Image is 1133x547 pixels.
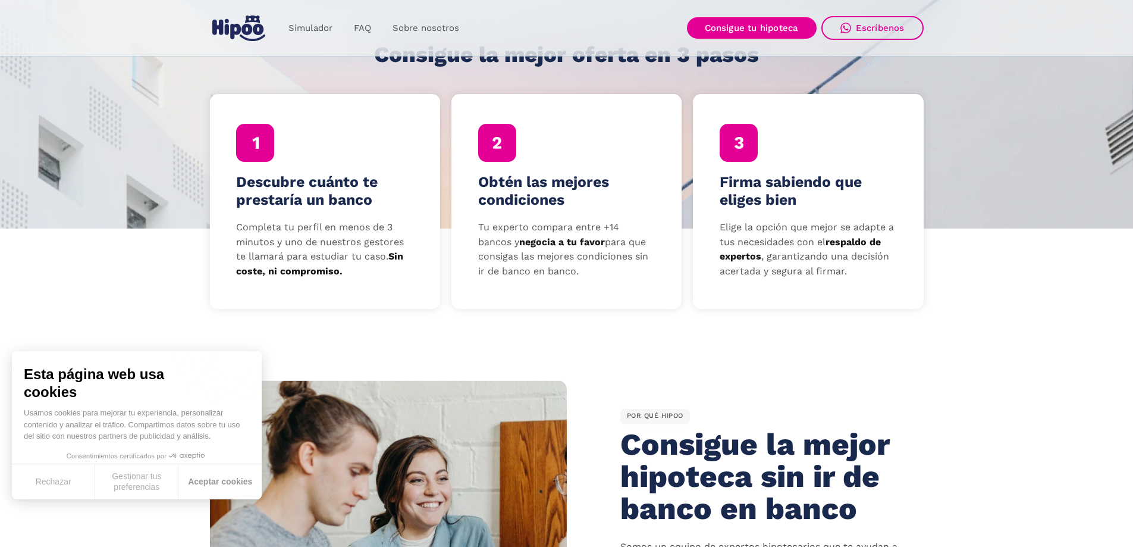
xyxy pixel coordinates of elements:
a: FAQ [343,17,382,40]
h4: Firma sabiendo que eliges bien [720,173,897,209]
h2: Consigue la mejor hipoteca sin ir de banco en banco [620,429,895,524]
strong: Sin coste, ni compromiso. [236,251,403,277]
p: Elige la opción que mejor se adapte a tus necesidades con el , garantizando una decisión acertada... [720,220,897,279]
a: Simulador [278,17,343,40]
h4: Descubre cuánto te prestaría un banco [236,173,413,209]
h1: Consigue la mejor oferta en 3 pasos [374,43,759,67]
a: Escríbenos [821,16,924,40]
p: Tu experto compara entre +14 bancos y para que consigas las mejores condiciones sin ir de banco e... [478,220,655,279]
div: POR QUÉ HIPOO [620,409,691,424]
a: Sobre nosotros [382,17,470,40]
a: Consigue tu hipoteca [687,17,817,39]
p: Completa tu perfil en menos de 3 minutos y uno de nuestros gestores te llamará para estudiar tu c... [236,220,413,279]
strong: negocia a tu favor [519,236,605,248]
a: home [210,11,268,46]
h4: Obtén las mejores condiciones [478,173,655,209]
div: Escríbenos [856,23,905,33]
